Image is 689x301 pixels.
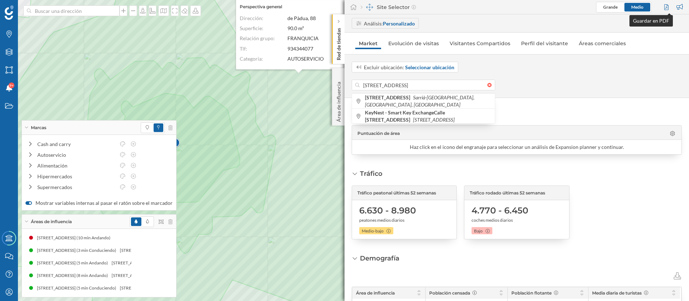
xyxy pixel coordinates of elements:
[335,25,342,60] p: Red de tiendas
[470,190,545,196] span: Tráfico rodado últimas 52 semanas
[357,190,436,196] span: Tráfico peatonal últimas 52 semanas
[364,20,415,27] div: Análisis:
[446,38,514,49] a: Visitantes Compartidos
[37,234,114,241] div: [STREET_ADDRESS] (10 min Andando)
[629,15,673,27] div: Guardar en PDF
[362,228,384,234] span: Medio-bajo
[592,290,642,296] span: Media diaria de turistas
[36,284,119,292] div: [STREET_ADDRESS] (5 min Conduciendo)
[36,259,111,267] div: [STREET_ADDRESS] (5 min Andando)
[359,205,416,216] span: 6.630 - 8.980
[119,247,202,254] div: [STREET_ADDRESS] (3 min Conduciendo)
[111,272,186,279] div: [STREET_ADDRESS] (8 min Andando)
[37,173,116,180] div: Hipermercados
[37,162,116,169] div: Alimentación
[474,228,483,234] span: Bajo
[37,140,116,148] div: Cash and carry
[410,144,624,151] div: Haz click en el icono del engranaje para seleccionar un análisis de Expansion planner y continuar.
[287,25,304,31] span: 90.0 m²
[14,5,40,11] span: Soporte
[111,259,186,267] div: [STREET_ADDRESS] (5 min Andando)
[405,64,454,71] span: Seleccionar ubicación
[365,109,445,123] b: KeyNest - Smart Key ExchangeCalle [STREET_ADDRESS]
[472,217,513,224] span: coches medios diarios
[385,38,442,49] a: Evolución de visitas
[365,94,474,108] i: Sarrià-[GEOGRAPHIC_DATA], [GEOGRAPHIC_DATA], [GEOGRAPHIC_DATA]
[360,169,383,178] div: Tráfico
[240,25,263,31] span: Superficie:
[287,15,316,21] span: de Pàdua, 88
[25,199,173,207] label: Mostrar variables internas al pasar el ratón sobre el marcador
[575,38,629,49] a: Áreas comerciales
[119,284,202,292] div: [STREET_ADDRESS] (5 min Conduciendo)
[287,56,324,62] span: AUTOSERVICIO
[31,124,46,131] span: Marcas
[355,38,381,49] a: Market
[365,94,412,100] b: [STREET_ADDRESS]
[240,4,357,10] h6: Perspectiva general
[240,35,275,41] span: Relación grupo:
[287,35,319,41] span: FRANQUICIA
[5,5,14,20] img: Geoblink Logo
[240,46,247,52] span: Tlf:
[240,56,263,62] span: Categoría:
[359,217,404,224] span: peatones medios diarios
[36,247,119,254] div: [STREET_ADDRESS] (3 min Conduciendo)
[383,20,415,27] strong: Personalizado
[603,4,618,10] span: Grande
[37,151,116,159] div: Autoservicio
[360,254,399,263] div: Demografía
[361,4,416,11] div: Site Selector
[517,38,572,49] a: Perfil del visitante
[287,46,313,52] span: 934344077
[335,79,342,122] p: Área de influencia
[9,82,14,89] span: 9+
[37,183,116,191] div: Supermercados
[31,218,72,225] span: Áreas de influencia
[364,64,404,70] span: Excluir ubicación:
[511,290,552,296] span: Población flotante
[366,4,373,11] img: dashboards-manager.svg
[413,117,455,123] i: [STREET_ADDRESS]
[357,130,400,137] span: Puntuación de área
[472,205,528,216] span: 4.770 - 6.450
[429,290,470,296] span: Población censada
[36,272,111,279] div: [STREET_ADDRESS] (8 min Andando)
[240,15,263,21] span: Dirección:
[631,4,643,10] span: Medio
[356,290,395,296] span: Área de influencia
